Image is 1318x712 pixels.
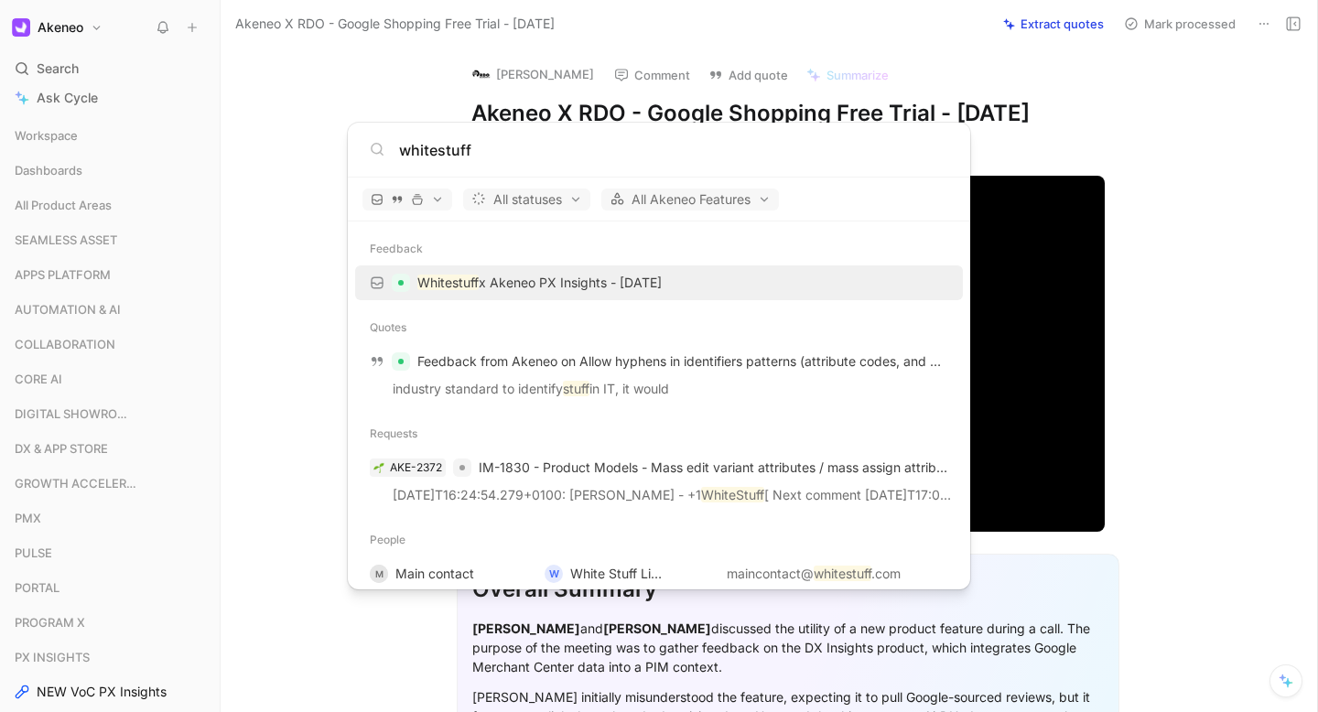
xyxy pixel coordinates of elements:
mark: stuff [563,381,589,396]
div: Requests [348,417,970,450]
span: White Stuff Limited [570,566,685,581]
span: Main contact [395,566,474,581]
p: x Akeneo PX Insights - [DATE] [417,272,662,294]
mark: Whitestuff [417,275,479,290]
div: W [545,565,563,583]
div: AKE-2372 [390,458,442,477]
p: industry standard to identify in IT, it would [361,378,957,405]
div: Feedback [348,232,970,265]
button: All Akeneo Features [601,189,779,210]
input: Type a command or search anything [399,139,948,161]
span: IM-1830 - Product Models - Mass edit variant attributes / mass assign attributes to variant schem... [479,459,1237,475]
mark: whitestuff [814,566,871,581]
span: .com [871,566,901,581]
a: 🌱AKE-2372IM-1830 - Product Models - Mass edit variant attributes / mass assign attributes to vari... [355,450,963,512]
a: Feedback from Akeneo on Allow hyphens in identifiers patterns (attribute codes, and more)industry... [355,344,963,406]
button: MMain contactWWhite Stuff Limitedmaincontact@whitestuff.com [355,556,963,591]
span: Feedback from Akeneo on Allow hyphens in identifiers patterns (attribute codes, and more) [417,353,965,369]
p: [DATE]T16:24:54.279+0100: [PERSON_NAME] - +1 [ Next comment [DATE]T17:06:00.602+0200: [PERSON_NAME] [361,484,957,512]
button: All statuses [463,189,590,210]
mark: WhiteStuff [701,487,764,502]
span: All statuses [471,189,582,210]
span: All Akeneo Features [610,189,771,210]
div: M [370,565,388,583]
div: Quotes [348,311,970,344]
div: People [348,523,970,556]
a: Whitestuffx Akeneo PX Insights - [DATE] [355,265,963,300]
span: maincontact@ [727,566,814,581]
img: 🌱 [373,462,384,473]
